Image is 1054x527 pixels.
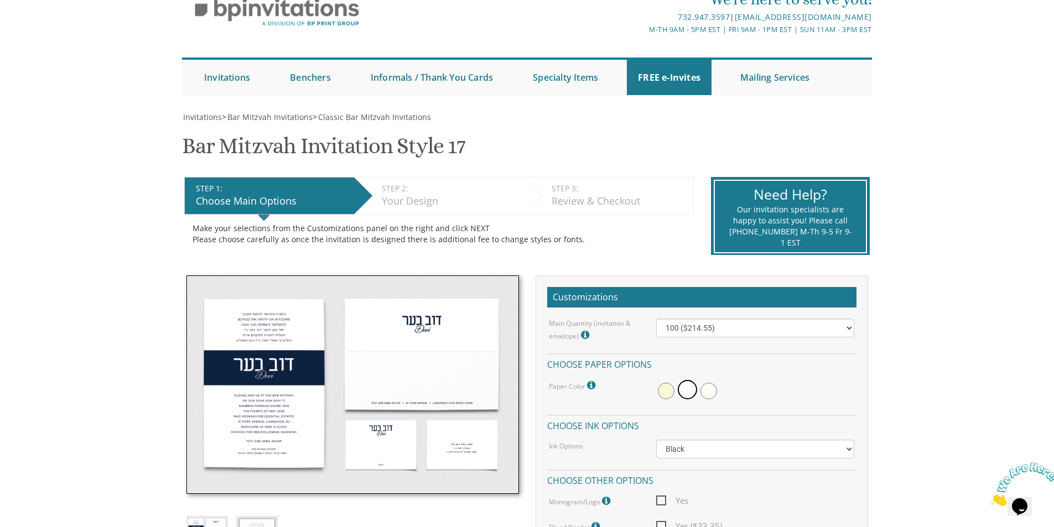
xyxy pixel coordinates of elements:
a: Invitations [182,112,222,122]
h4: Choose paper options [547,353,856,373]
div: | [413,11,872,24]
span: Invitations [183,112,222,122]
span: Classic Bar Mitzvah Invitations [318,112,431,122]
h4: Choose other options [547,469,856,489]
span: > [222,112,313,122]
a: Invitations [193,60,261,95]
span: Bar Mitzvah Invitations [227,112,313,122]
div: Choose Main Options [196,194,349,208]
a: Mailing Services [729,60,821,95]
a: Benchers [279,60,342,95]
h2: Customizations [547,287,856,308]
a: FREE e-Invites [627,60,712,95]
label: Monogram/Logo [549,494,613,508]
div: Your Design [382,194,518,208]
div: STEP 1: [196,183,349,194]
div: Review & Checkout [552,194,688,208]
img: Chat attention grabber [4,4,73,48]
span: Yes [656,494,688,508]
h4: Choose ink options [547,415,856,434]
a: Specialty Items [522,60,609,95]
div: Need Help? [729,185,852,205]
a: [EMAIL_ADDRESS][DOMAIN_NAME] [735,12,872,22]
img: bminv-thumb-17.jpg [186,275,519,494]
label: Main Quantity (invitation & envelope) [549,319,640,342]
a: 732.947.3597 [678,12,730,22]
div: STEP 3: [552,183,688,194]
span: > [313,112,431,122]
div: M-Th 9am - 5pm EST | Fri 9am - 1pm EST | Sun 11am - 3pm EST [413,24,872,35]
label: Paper Color [549,378,598,393]
iframe: chat widget [985,458,1054,510]
div: Our invitation specialists are happy to assist you! Please call [PHONE_NUMBER] M-Th 9-5 Fr 9-1 EST [729,204,852,248]
a: Informals / Thank You Cards [360,60,504,95]
h1: Bar Mitzvah Invitation Style 17 [182,134,465,166]
div: STEP 2: [382,183,518,194]
a: Bar Mitzvah Invitations [226,112,313,122]
a: Classic Bar Mitzvah Invitations [317,112,431,122]
div: Make your selections from the Customizations panel on the right and click NEXT Please choose care... [193,223,686,245]
label: Ink Options [549,441,583,451]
